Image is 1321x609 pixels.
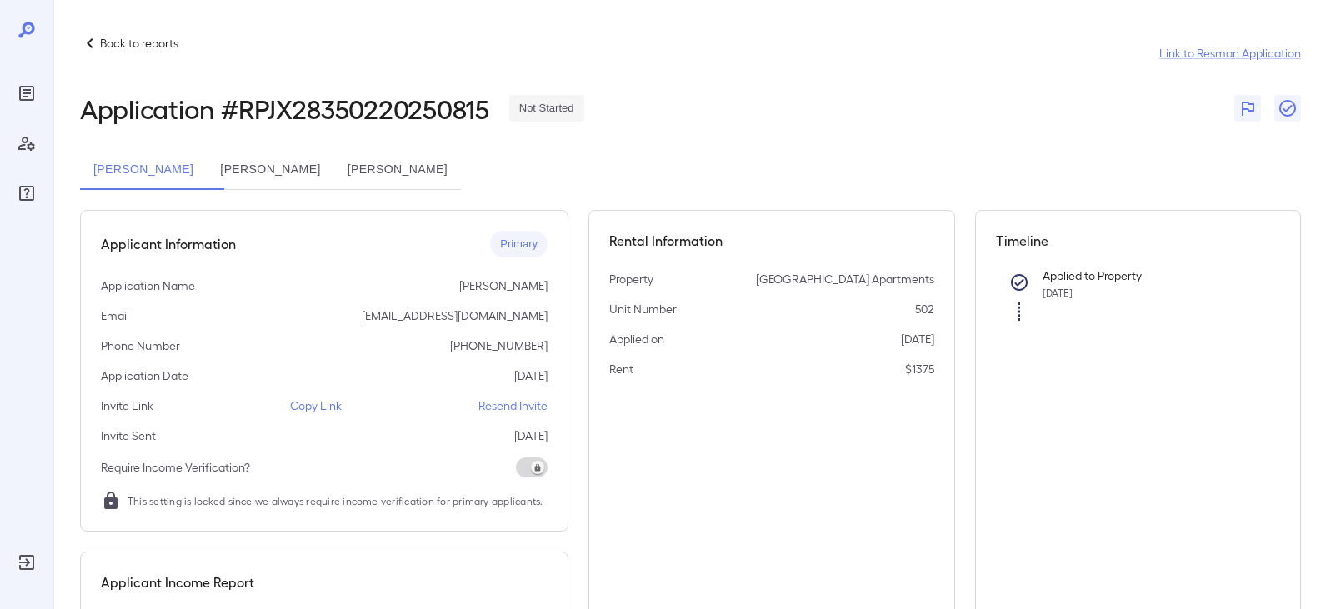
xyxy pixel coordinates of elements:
[609,301,677,317] p: Unit Number
[207,150,333,190] button: [PERSON_NAME]
[101,572,254,592] h5: Applicant Income Report
[1159,45,1301,62] a: Link to Resman Application
[334,150,461,190] button: [PERSON_NAME]
[101,234,236,254] h5: Applicant Information
[101,397,153,414] p: Invite Link
[101,337,180,354] p: Phone Number
[80,150,207,190] button: [PERSON_NAME]
[80,93,489,123] h2: Application # RPJX28350220250815
[1234,95,1261,122] button: Flag Report
[1043,267,1254,284] p: Applied to Property
[13,180,40,207] div: FAQ
[509,101,584,117] span: Not Started
[609,331,664,347] p: Applied on
[100,35,178,52] p: Back to reports
[101,367,188,384] p: Application Date
[905,361,934,377] p: $1375
[13,130,40,157] div: Manage Users
[901,331,934,347] p: [DATE]
[478,397,548,414] p: Resend Invite
[362,307,548,324] p: [EMAIL_ADDRESS][DOMAIN_NAME]
[514,367,548,384] p: [DATE]
[915,301,934,317] p: 502
[514,427,548,444] p: [DATE]
[101,427,156,444] p: Invite Sent
[13,80,40,107] div: Reports
[101,307,129,324] p: Email
[756,271,934,287] p: [GEOGRAPHIC_DATA] Apartments
[609,361,633,377] p: Rent
[996,231,1281,251] h5: Timeline
[450,337,548,354] p: [PHONE_NUMBER]
[128,492,543,509] span: This setting is locked since we always require income verification for primary applicants.
[101,459,250,476] p: Require Income Verification?
[609,271,653,287] p: Property
[609,231,934,251] h5: Rental Information
[290,397,342,414] p: Copy Link
[459,277,548,294] p: [PERSON_NAME]
[1043,287,1073,298] span: [DATE]
[101,277,195,294] p: Application Name
[1274,95,1301,122] button: Close Report
[13,549,40,576] div: Log Out
[490,237,548,252] span: Primary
